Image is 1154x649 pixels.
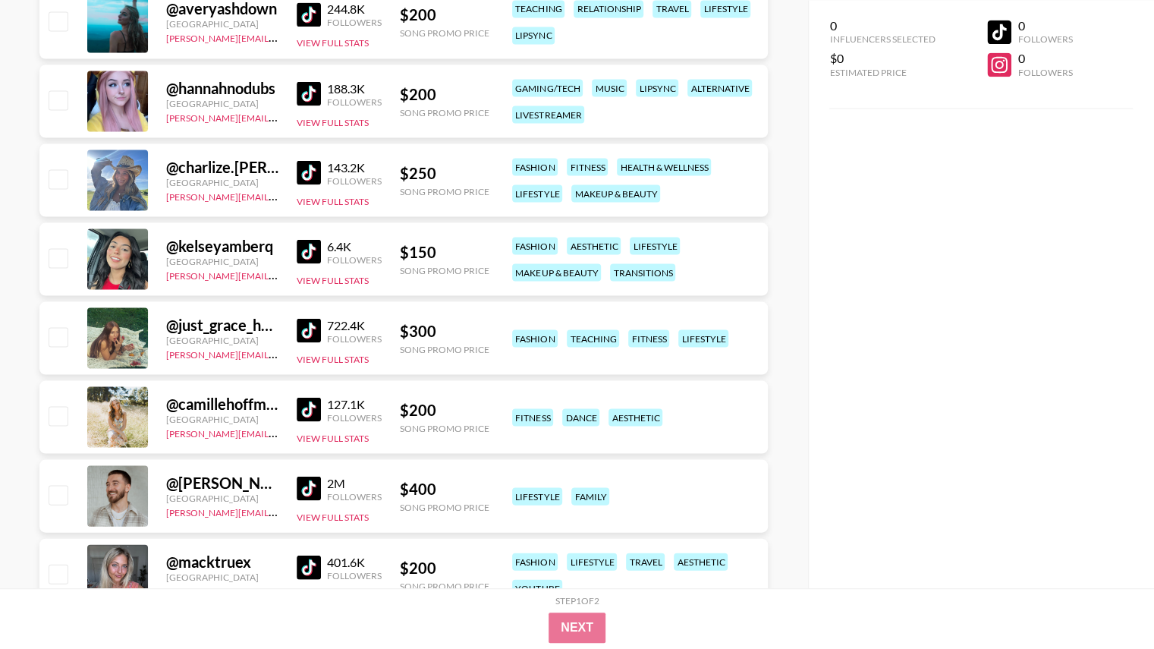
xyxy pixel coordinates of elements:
[630,237,680,254] div: lifestyle
[400,580,489,591] div: Song Promo Price
[166,109,391,123] a: [PERSON_NAME][EMAIL_ADDRESS][DOMAIN_NAME]
[512,27,555,44] div: lipsync
[512,553,558,570] div: fashion
[327,2,382,17] div: 244.8K
[628,329,669,347] div: fitness
[571,184,660,202] div: makeup & beauty
[327,490,382,502] div: Followers
[327,80,382,96] div: 188.3K
[400,5,489,24] div: $ 200
[571,487,609,505] div: family
[297,432,369,443] button: View Full Stats
[166,552,278,571] div: @ macktruex
[608,408,662,426] div: aesthetic
[400,501,489,512] div: Song Promo Price
[297,239,321,263] img: TikTok
[297,81,321,106] img: TikTok
[327,17,382,28] div: Followers
[166,334,278,345] div: [GEOGRAPHIC_DATA]
[166,473,278,492] div: @ [PERSON_NAME].[PERSON_NAME]
[297,397,321,421] img: TikTok
[400,558,489,577] div: $ 200
[166,78,278,97] div: @ hannahnodubs
[829,18,935,33] div: 0
[166,503,391,518] a: [PERSON_NAME][EMAIL_ADDRESS][DOMAIN_NAME]
[400,400,489,419] div: $ 200
[166,266,391,281] a: [PERSON_NAME][EMAIL_ADDRESS][DOMAIN_NAME]
[327,396,382,411] div: 127.1K
[610,263,675,281] div: transitions
[512,408,553,426] div: fitness
[297,116,369,128] button: View Full Stats
[400,84,489,103] div: $ 200
[297,274,369,285] button: View Full Stats
[512,106,584,123] div: livestreamer
[674,553,728,570] div: aesthetic
[166,571,278,582] div: [GEOGRAPHIC_DATA]
[166,394,278,413] div: @ camillehoffmann05
[297,476,321,500] img: TikTok
[297,353,369,364] button: View Full Stats
[512,263,601,281] div: makeup & beauty
[512,487,562,505] div: lifestyle
[626,553,665,570] div: travel
[327,254,382,265] div: Followers
[512,329,558,347] div: fashion
[327,159,382,175] div: 143.2K
[512,158,558,175] div: fashion
[512,237,558,254] div: fashion
[1017,51,1072,66] div: 0
[400,106,489,118] div: Song Promo Price
[592,79,627,96] div: music
[166,30,391,44] a: [PERSON_NAME][EMAIL_ADDRESS][DOMAIN_NAME]
[829,33,935,45] div: Influencers Selected
[297,511,369,522] button: View Full Stats
[400,27,489,39] div: Song Promo Price
[327,411,382,423] div: Followers
[297,160,321,184] img: TikTok
[562,408,599,426] div: dance
[512,184,562,202] div: lifestyle
[1017,33,1072,45] div: Followers
[567,158,608,175] div: fitness
[166,157,278,176] div: @ charlize.[PERSON_NAME]
[327,317,382,332] div: 722.4K
[297,2,321,27] img: TikTok
[512,79,583,96] div: gaming/tech
[1017,18,1072,33] div: 0
[636,79,678,96] div: lipsync
[166,97,278,109] div: [GEOGRAPHIC_DATA]
[1078,573,1136,631] iframe: Drift Widget Chat Controller
[166,187,391,202] a: [PERSON_NAME][EMAIL_ADDRESS][DOMAIN_NAME]
[567,329,619,347] div: teaching
[512,579,562,597] div: youtube
[400,242,489,261] div: $ 150
[567,237,621,254] div: aesthetic
[166,345,391,360] a: [PERSON_NAME][EMAIL_ADDRESS][DOMAIN_NAME]
[555,595,599,606] div: Step 1 of 2
[549,613,605,643] button: Next
[327,554,382,569] div: 401.6K
[687,79,752,96] div: alternative
[166,424,391,439] a: [PERSON_NAME][EMAIL_ADDRESS][DOMAIN_NAME]
[166,236,278,255] div: @ kelseyamberq
[567,553,617,570] div: lifestyle
[166,18,278,30] div: [GEOGRAPHIC_DATA]
[400,321,489,340] div: $ 300
[1017,66,1072,77] div: Followers
[678,329,728,347] div: lifestyle
[829,51,935,66] div: $0
[327,238,382,254] div: 6.4K
[166,255,278,266] div: [GEOGRAPHIC_DATA]
[327,332,382,344] div: Followers
[617,158,711,175] div: health & wellness
[400,163,489,182] div: $ 250
[327,569,382,581] div: Followers
[400,479,489,498] div: $ 400
[400,264,489,276] div: Song Promo Price
[400,343,489,354] div: Song Promo Price
[829,66,935,77] div: Estimated Price
[327,96,382,107] div: Followers
[166,176,278,187] div: [GEOGRAPHIC_DATA]
[297,195,369,206] button: View Full Stats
